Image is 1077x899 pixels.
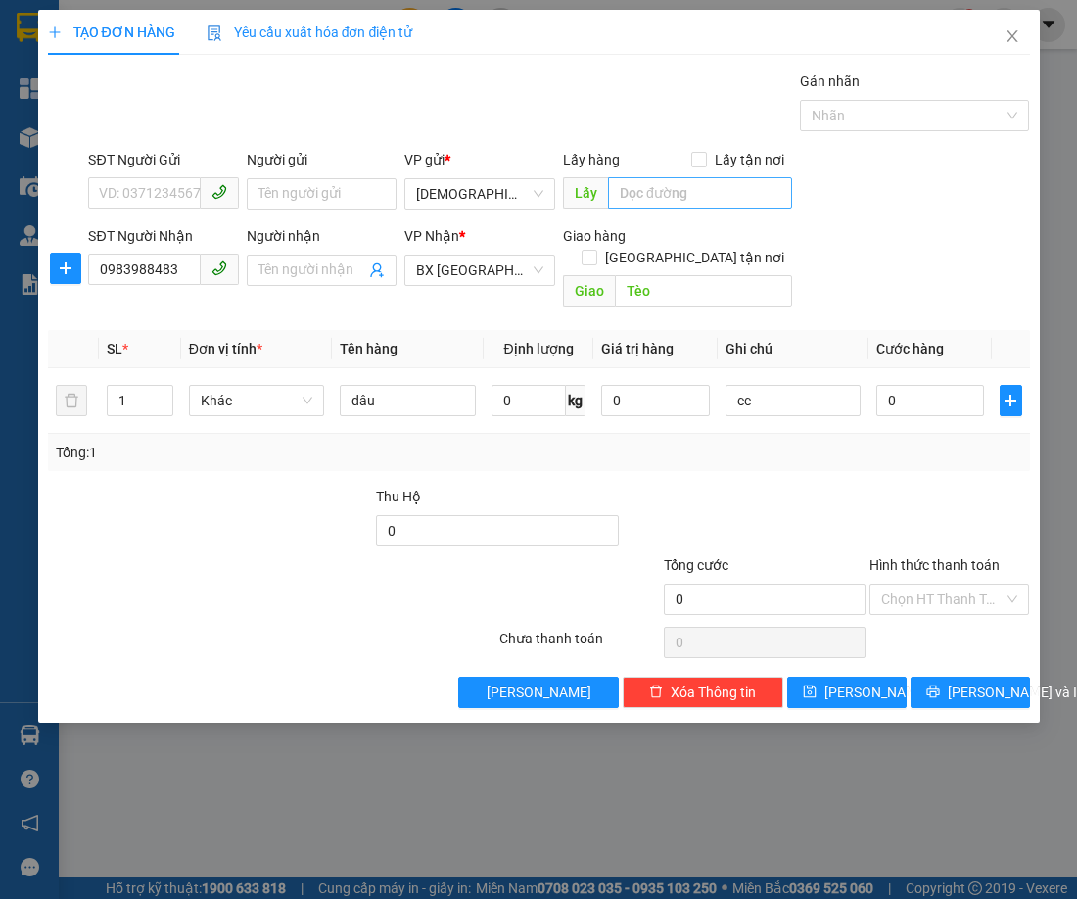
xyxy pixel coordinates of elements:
input: Ghi Chú [726,385,862,416]
span: Lấy hàng [563,152,620,167]
span: Cước hàng [876,341,944,356]
span: printer [926,685,940,700]
span: phone [211,260,227,276]
img: icon [207,25,222,41]
label: Gán nhãn [800,73,860,89]
span: Lấy tận nơi [707,149,792,170]
span: Tên hàng [340,341,398,356]
button: save[PERSON_NAME] [787,677,907,708]
span: SL [107,341,122,356]
span: save [803,685,817,700]
span: Lấy [563,177,608,209]
span: phone [211,184,227,200]
span: [PERSON_NAME] [487,682,591,703]
div: SĐT Người Gửi [88,149,239,170]
span: Yêu cầu xuất hóa đơn điện tử [207,24,413,40]
div: SĐT Người Nhận [88,225,239,247]
div: VP gửi [404,149,555,170]
span: delete [649,685,663,700]
span: Đơn vị tính [189,341,262,356]
button: plus [1000,385,1021,416]
span: plus [51,260,80,276]
button: printer[PERSON_NAME] và In [911,677,1030,708]
span: plus [1001,393,1020,408]
span: kg [566,385,585,416]
span: Thu Hộ [376,489,421,504]
div: Chưa thanh toán [497,628,662,662]
span: close [1005,28,1020,44]
span: Khác [201,386,313,415]
span: plus [48,25,62,39]
button: delete [56,385,87,416]
div: Người gửi [247,149,398,170]
button: deleteXóa Thông tin [623,677,783,708]
div: Người nhận [247,225,398,247]
div: Tổng: 1 [56,442,418,463]
button: plus [50,253,81,284]
span: [PERSON_NAME] [824,682,929,703]
span: user-add [369,262,385,278]
input: VD: Bàn, Ghế [340,385,476,416]
span: Tổng cước [664,557,728,573]
span: [GEOGRAPHIC_DATA] tận nơi [597,247,792,268]
button: [PERSON_NAME] [458,677,619,708]
th: Ghi chú [718,330,869,368]
input: Dọc đường [608,177,792,209]
input: Dọc đường [615,275,792,307]
input: 0 [601,385,709,416]
span: Tổng Đài [416,179,543,209]
span: VP Nhận [404,228,459,244]
label: Hình thức thanh toán [869,557,1000,573]
span: Định lượng [503,341,573,356]
span: TẠO ĐƠN HÀNG [48,24,175,40]
span: Giá trị hàng [601,341,674,356]
button: Close [985,10,1040,65]
span: BX Hà Tiên [416,256,543,285]
span: Xóa Thông tin [671,682,756,703]
span: Giao [563,275,615,307]
span: Giao hàng [563,228,626,244]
